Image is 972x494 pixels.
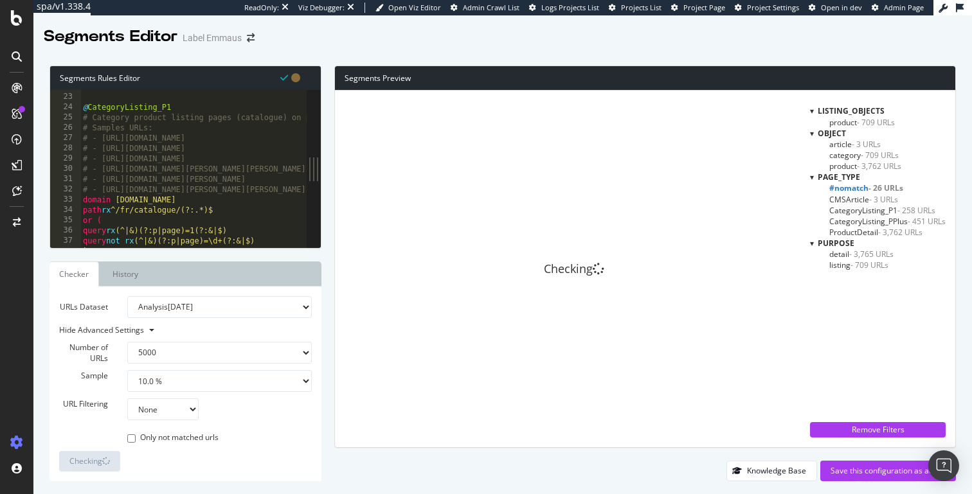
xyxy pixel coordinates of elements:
[375,3,441,13] a: Open Viz Editor
[127,434,136,443] input: Only not matched urls
[857,117,895,128] span: - 709 URLs
[878,227,923,238] span: - 3,762 URLs
[747,465,806,476] div: Knowledge Base
[50,164,81,174] div: 30
[671,3,725,13] a: Project Page
[809,3,862,13] a: Open in dev
[544,261,593,276] span: Checking
[50,225,81,236] div: 36
[50,154,81,164] div: 29
[821,3,862,12] span: Open in dev
[50,112,81,123] div: 25
[127,432,219,445] label: Only not matched urls
[50,133,81,143] div: 27
[50,102,81,112] div: 24
[869,194,898,205] span: - 3 URLs
[50,398,118,409] label: URL Filtering
[541,3,599,12] span: Logs Projects List
[529,3,599,13] a: Logs Projects List
[831,465,946,476] div: Save this configuration as active
[298,3,345,13] div: Viz Debugger:
[849,249,894,260] span: - 3,765 URLs
[829,161,901,172] span: Click to filter object on product
[50,215,81,225] div: 35
[50,92,81,102] div: 23
[872,3,924,13] a: Admin Page
[810,422,946,437] button: Remove Filters
[50,123,81,133] div: 26
[50,174,81,184] div: 31
[869,182,903,193] span: - 26 URLs
[829,139,881,150] span: Click to filter object on article
[829,227,923,238] span: Click to filter page_type on ProductDetail
[50,246,81,256] div: 38
[50,195,81,205] div: 33
[335,66,955,91] div: Segments Preview
[683,3,725,12] span: Project Page
[50,236,81,246] div: 37
[928,450,959,481] div: Open Intercom Messenger
[247,33,255,42] div: arrow-right-arrow-left
[244,3,279,13] div: ReadOnly:
[50,296,118,318] label: URLs Dataset
[829,205,935,216] span: Click to filter page_type on CategoryListing_P1
[851,260,888,270] span: - 709 URLs
[829,117,895,128] span: Click to filter listing_objects on product
[897,205,935,216] span: - 258 URLs
[50,261,99,287] a: Checker
[50,370,118,381] label: Sample
[829,182,903,193] span: Click to filter page_type on #nomatch
[388,3,441,12] span: Open Viz Editor
[829,150,899,161] span: Click to filter object on category
[102,261,148,287] a: History
[829,260,888,270] span: Click to filter purpose on listing
[829,216,946,227] span: Click to filter page_type on CategoryListing_PPlus
[818,424,938,435] div: Remove Filters
[735,3,799,13] a: Project Settings
[747,3,799,12] span: Project Settings
[726,461,817,481] button: Knowledge Base
[50,143,81,154] div: 28
[463,3,519,12] span: Admin Crawl List
[50,205,81,215] div: 34
[857,161,901,172] span: - 3,762 URLs
[818,172,860,182] span: page_type
[908,216,946,227] span: - 451 URLs
[829,194,898,205] span: Click to filter page_type on CMSArticle
[818,128,846,139] span: object
[50,184,81,195] div: 32
[50,342,118,364] label: Number of URLs
[69,455,102,466] span: Checking
[852,139,881,150] span: - 3 URLs
[861,150,899,161] span: - 709 URLs
[609,3,661,13] a: Projects List
[829,249,894,260] span: Click to filter purpose on detail
[44,26,177,48] div: Segments Editor
[726,465,817,476] a: Knowledge Base
[59,451,120,472] button: Checking
[621,3,661,12] span: Projects List
[451,3,519,13] a: Admin Crawl List
[183,31,242,44] div: Label Emmaus
[818,238,854,249] span: purpose
[50,324,302,335] div: Hide Advanced Settings
[280,71,288,84] span: Syntax is valid
[884,3,924,12] span: Admin Page
[820,461,956,481] button: Save this configuration as active
[818,105,885,116] span: listing_objects
[291,71,300,84] span: You have unsaved modifications
[50,66,321,90] div: Segments Rules Editor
